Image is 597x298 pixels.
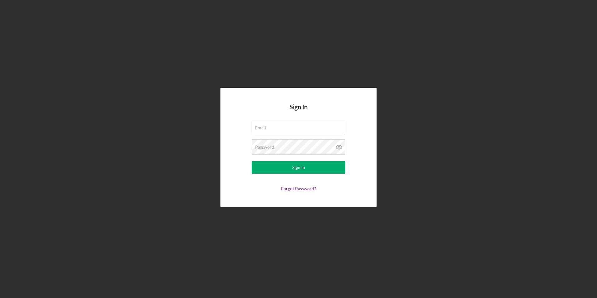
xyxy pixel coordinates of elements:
[292,161,305,174] div: Sign In
[255,145,274,150] label: Password
[289,103,308,120] h4: Sign In
[255,125,266,130] label: Email
[252,161,345,174] button: Sign In
[281,186,316,191] a: Forgot Password?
